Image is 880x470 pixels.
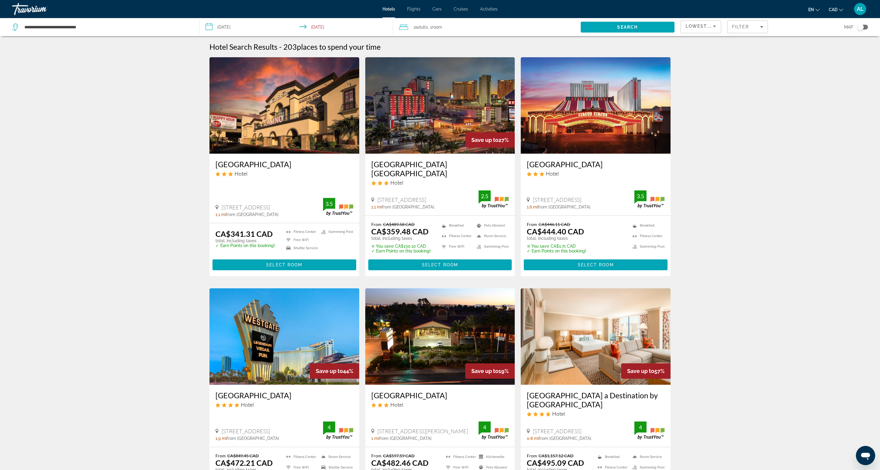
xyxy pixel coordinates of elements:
[527,410,665,417] div: 4 star Hotel
[283,229,318,234] li: Fitness Center
[634,424,646,431] div: 4
[581,22,674,33] button: Search
[413,23,428,31] span: 2
[379,436,432,441] span: from [GEOGRAPHIC_DATA]
[212,259,356,270] button: Select Room
[432,7,442,11] span: Cars
[539,222,570,227] del: CA$446.11 CAD
[365,288,515,385] a: Alexis Park All Suite Resort
[241,401,254,408] span: Hotel
[552,410,565,417] span: Hotel
[283,237,318,243] li: Free WiFi
[371,453,382,458] span: From
[630,453,665,461] li: Room Service
[527,170,665,177] div: 3 star Hotel
[227,453,259,458] del: CA$849.45 CAD
[377,428,468,434] span: [STREET_ADDRESS][PERSON_NAME]
[439,222,474,229] li: Breakfast
[266,262,302,267] span: Select Room
[226,212,278,217] span: from [GEOGRAPHIC_DATA]
[533,196,581,203] span: [STREET_ADDRESS]
[474,222,509,229] li: Pets Allowed
[527,458,584,467] ins: CA$495.09 CAD
[316,368,343,374] span: Save up to
[527,227,584,236] ins: CA$444.40 CAD
[853,24,868,30] button: Toggle map
[365,57,515,154] a: OYO Hotel and Casino Las Vegas
[371,401,509,408] div: 3 star Hotel
[471,137,498,143] span: Save up to
[476,453,509,461] li: Kitchenette
[829,5,843,14] button: Change currency
[439,243,474,250] li: Free WiFi
[808,5,820,14] button: Change language
[527,244,549,249] span: ✮ You save
[371,179,509,186] div: 3 star Hotel
[829,7,838,12] span: CAD
[479,193,491,200] div: 2.5
[538,205,590,209] span: from [GEOGRAPHIC_DATA]
[318,229,353,234] li: Swimming Pool
[383,453,415,458] del: CA$597.59 CAD
[527,222,537,227] span: From
[215,453,226,458] span: From
[465,363,515,379] div: 19%
[630,232,665,240] li: Fitness Center
[474,232,509,240] li: Room Service
[454,7,468,11] span: Cruises
[283,246,318,251] li: Shuttle Service
[480,7,498,11] span: Activities
[209,57,359,154] a: Silver Sevens Hotel & Casino
[479,424,491,431] div: 4
[323,424,335,431] div: 4
[24,23,190,32] input: Search hotel destination
[479,421,509,439] img: TrustYou guest rating badge
[371,227,429,236] ins: CA$359.48 CAD
[279,42,282,51] span: -
[368,259,512,270] button: Select Room
[533,428,581,434] span: [STREET_ADDRESS]
[521,288,671,385] img: Rio Hotel & Casino a Destination by Hyatt Hotel
[808,7,814,12] span: en
[416,25,428,30] span: Adults
[474,243,509,250] li: Swimming Pool
[234,170,247,177] span: Hotel
[323,200,335,207] div: 3.5
[200,18,393,36] button: Select check in and out date
[527,249,586,253] p: ✓ Earn Points on this booking!
[527,453,537,458] span: From
[371,222,382,227] span: From
[222,204,270,211] span: [STREET_ADDRESS]
[371,458,429,467] ins: CA$482.46 CAD
[630,243,665,250] li: Swimming Pool
[323,198,353,216] img: TrustYou guest rating badge
[634,190,665,208] img: TrustYou guest rating badge
[215,170,353,177] div: 3 star Hotel
[521,57,671,154] img: Circus Circus Hotel Casino & Theme Park
[578,262,614,267] span: Select Room
[527,391,665,409] a: [GEOGRAPHIC_DATA] a Destination by [GEOGRAPHIC_DATA]
[857,6,864,12] span: AL
[318,453,353,461] li: Room Service
[844,23,853,31] span: Map
[371,391,509,400] h3: [GEOGRAPHIC_DATA]
[377,196,426,203] span: [STREET_ADDRESS]
[222,428,270,434] span: [STREET_ADDRESS]
[422,262,458,267] span: Select Room
[634,421,665,439] img: TrustYou guest rating badge
[212,261,356,268] a: Select Room
[527,244,586,249] p: CA$1.71 CAD
[371,160,509,178] h3: [GEOGRAPHIC_DATA] [GEOGRAPHIC_DATA]
[539,453,574,458] del: CA$1,157.12 CAD
[215,238,275,243] p: total, including taxes
[617,25,638,30] span: Search
[471,368,498,374] span: Save up to
[215,458,273,467] ins: CA$472.21 CAD
[727,20,768,33] button: Filters
[407,7,420,11] a: Flights
[527,436,539,441] span: 0.8 mi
